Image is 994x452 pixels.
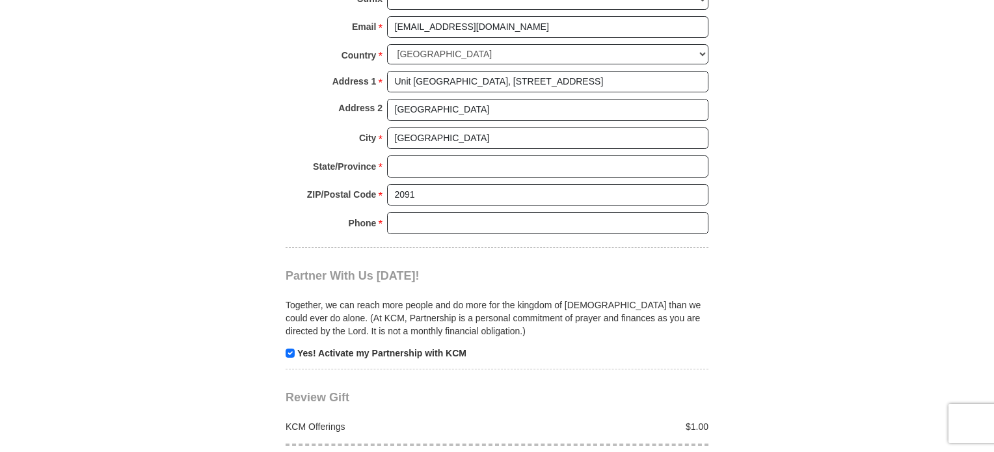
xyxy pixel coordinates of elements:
span: Review Gift [286,391,349,404]
img: website_grey.svg [21,34,31,44]
img: tab_domain_overview_orange.svg [35,75,46,86]
div: KCM Offerings [279,420,498,433]
div: Domain: [DOMAIN_NAME] [34,34,143,44]
strong: Email [352,18,376,36]
div: Domain Overview [49,77,116,85]
strong: Yes! Activate my Partnership with KCM [297,348,466,358]
strong: Address 2 [338,99,383,117]
strong: Country [342,46,377,64]
strong: State/Province [313,157,376,176]
div: $1.00 [497,420,716,433]
strong: ZIP/Postal Code [307,185,377,204]
div: Keywords by Traffic [144,77,219,85]
img: tab_keywords_by_traffic_grey.svg [129,75,140,86]
span: Partner With Us [DATE]! [286,269,420,282]
img: logo_orange.svg [21,21,31,31]
strong: Phone [349,214,377,232]
p: Together, we can reach more people and do more for the kingdom of [DEMOGRAPHIC_DATA] than we coul... [286,299,708,338]
strong: Address 1 [332,72,377,90]
strong: City [359,129,376,147]
div: v 4.0.25 [36,21,64,31]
